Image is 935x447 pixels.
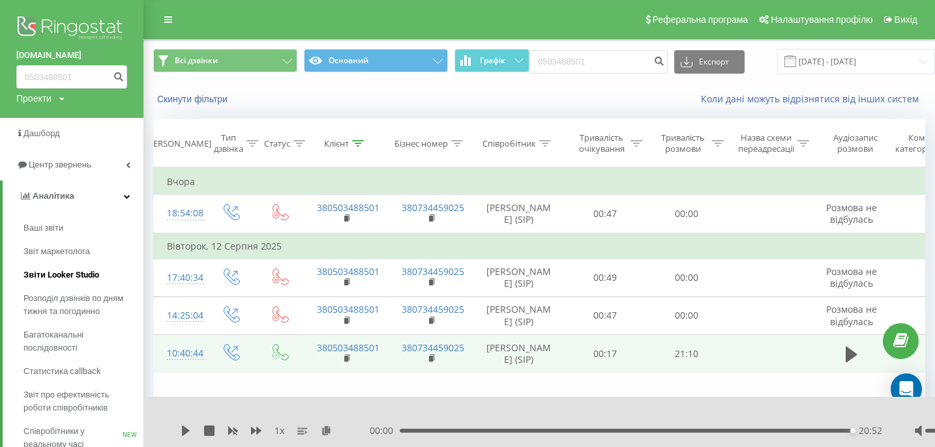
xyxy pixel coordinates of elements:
button: Основний [304,49,448,72]
div: Назва схеми переадресації [738,132,794,154]
td: [PERSON_NAME] (SIP) [473,296,565,334]
span: Аналiтика [33,191,74,201]
td: 00:00 [646,259,728,296]
td: 00:47 [565,195,646,233]
span: Багатоканальні послідовності [23,328,137,354]
div: Тривалість розмови [657,132,709,154]
span: 20:52 [859,424,882,437]
td: 00:00 [646,296,728,334]
span: Розмова не відбулась [826,265,877,289]
div: 14:25:04 [167,303,193,328]
div: Тривалість очікування [576,132,627,154]
a: 380734459025 [402,201,464,214]
div: Співробітник [482,138,536,149]
div: Бізнес номер [394,138,448,149]
a: 380734459025 [402,265,464,278]
button: Графік [454,49,529,72]
div: 17:40:34 [167,265,193,291]
a: 380503488501 [317,201,379,214]
td: 00:17 [565,335,646,373]
div: [PERSON_NAME] [145,138,211,149]
a: Ваші звіти [23,216,143,240]
a: Багатоканальні послідовності [23,323,143,360]
span: Звіти Looker Studio [23,268,99,281]
a: 380503488501 [317,265,379,278]
span: Ваші звіти [23,222,63,235]
a: 380503488501 [317,303,379,315]
a: Звіти Looker Studio [23,263,143,287]
button: Експорт [674,50,745,74]
div: Accessibility label [850,428,855,433]
span: Розподіл дзвінків по дням тижня та погодинно [23,292,137,318]
td: [PERSON_NAME] (SIP) [473,195,565,233]
span: 1 x [275,424,284,437]
td: 00:49 [565,259,646,296]
input: Пошук за номером [16,65,127,89]
div: Тип дзвінка [214,132,243,154]
span: Дашборд [23,128,60,138]
a: Статистика callback [23,360,143,383]
a: [DOMAIN_NAME] [16,49,127,62]
td: [PERSON_NAME] (SIP) [473,259,565,296]
td: 00:00 [646,195,728,233]
a: 380734459025 [402,303,464,315]
div: Open Intercom Messenger [891,373,922,405]
span: Звіт про ефективність роботи співробітників [23,388,137,414]
span: Налаштування профілю [771,14,872,25]
a: Звіт про ефективність роботи співробітників [23,383,143,420]
a: 380734459025 [402,341,464,354]
span: 00:00 [370,424,400,437]
a: 380503488501 [317,341,379,354]
div: Проекти [16,92,52,105]
a: Коли дані можуть відрізнятися вiд інших систем [701,93,925,105]
div: Клієнт [324,138,349,149]
span: Статистика callback [23,365,101,378]
span: Звіт маркетолога [23,245,90,258]
span: Реферальна програма [653,14,749,25]
a: Звіт маркетолога [23,240,143,263]
td: [PERSON_NAME] (SIP) [473,335,565,373]
button: Всі дзвінки [153,49,297,72]
a: Розподіл дзвінків по дням тижня та погодинно [23,287,143,323]
input: Пошук за номером [529,50,668,74]
div: 10:40:44 [167,341,193,366]
div: Аудіозапис розмови [824,132,887,154]
button: Скинути фільтри [153,93,234,105]
span: Центр звернень [29,160,91,169]
td: 00:47 [565,296,646,334]
span: Графік [480,56,505,65]
td: 21:10 [646,335,728,373]
span: Розмова не відбулась [826,201,877,225]
span: Розмова не відбулась [826,303,877,327]
span: Вихід [895,14,917,25]
div: 18:54:08 [167,201,193,226]
span: Всі дзвінки [175,55,218,66]
div: Статус [264,138,290,149]
a: Аналiтика [3,180,143,212]
img: Ringostat logo [16,13,127,46]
